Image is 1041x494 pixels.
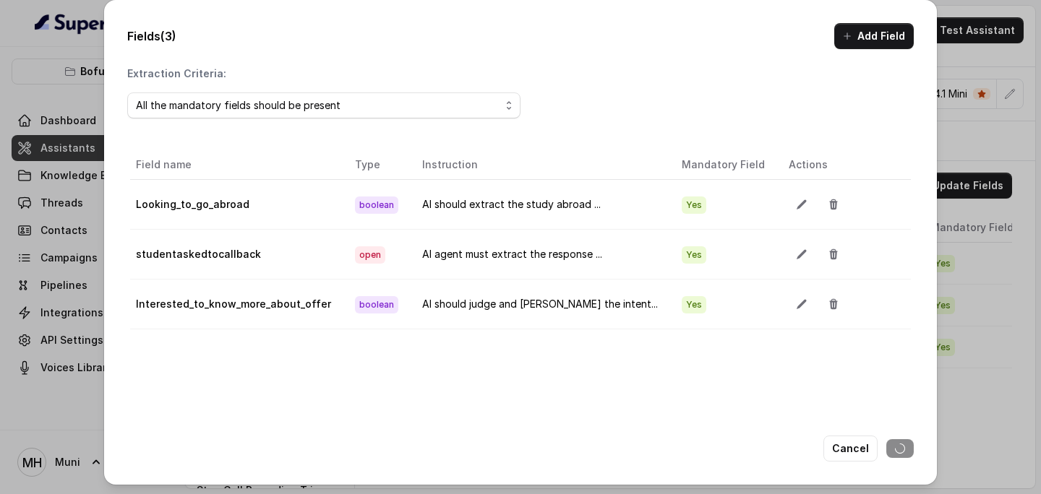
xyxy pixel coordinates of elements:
td: Looking_to_go_abroad [130,180,343,230]
span: Yes [682,246,706,264]
th: Instruction [411,150,671,180]
td: AI agent must extract the response ... [411,230,671,279]
div: All the mandatory fields should be present [136,97,500,114]
span: Yes [682,296,706,313]
th: Mandatory Field [670,150,777,180]
span: Yes [682,196,706,214]
span: open [355,246,385,264]
td: AI should judge and [PERSON_NAME] the intent... [411,279,671,329]
button: Cancel [823,435,878,461]
th: Actions [777,150,911,180]
p: Fields (3) [127,27,176,45]
span: boolean [355,296,398,313]
button: All the mandatory fields should be present [127,92,520,118]
th: Field name [130,150,343,180]
span: boolean [355,196,398,214]
button: Add Field [834,23,914,49]
td: studentaskedtocallback [130,230,343,279]
p: Extraction Criteria: [127,66,226,81]
td: AI should extract the study abroad ... [411,180,671,230]
th: Type [343,150,410,180]
td: Interested_to_know_more_about_offer [130,279,343,329]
